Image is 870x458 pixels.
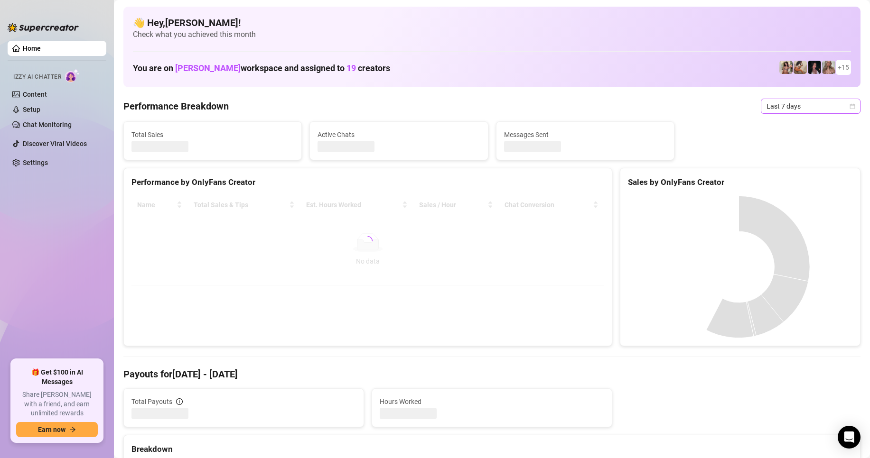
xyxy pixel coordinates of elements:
[346,63,356,73] span: 19
[23,159,48,166] a: Settings
[380,396,604,407] span: Hours Worked
[131,176,604,189] div: Performance by OnlyFans Creator
[123,100,229,113] h4: Performance Breakdown
[123,367,861,381] h4: Payouts for [DATE] - [DATE]
[133,16,851,29] h4: 👋 Hey, [PERSON_NAME] !
[131,396,172,407] span: Total Payouts
[16,368,98,386] span: 🎁 Get $100 in AI Messages
[23,140,87,147] a: Discover Viral Videos
[8,23,79,32] img: logo-BBDzfeDw.svg
[838,426,861,449] div: Open Intercom Messenger
[808,61,821,74] img: Baby (@babyyyybellaa)
[318,129,480,140] span: Active Chats
[65,69,80,82] img: AI Chatter
[38,426,65,433] span: Earn now
[794,61,807,74] img: Kayla (@kaylathaylababy)
[23,106,40,113] a: Setup
[133,63,390,73] h1: You are on workspace and assigned to creators
[23,91,47,98] a: Content
[16,422,98,437] button: Earn nowarrow-right
[131,129,294,140] span: Total Sales
[23,45,41,52] a: Home
[779,61,793,74] img: Avry (@avryjennervip)
[23,121,72,128] a: Chat Monitoring
[363,236,373,246] span: loading
[850,103,855,109] span: calendar
[175,63,241,73] span: [PERSON_NAME]
[133,29,851,40] span: Check what you achieved this month
[628,176,852,189] div: Sales by OnlyFans Creator
[838,62,849,73] span: + 15
[69,426,76,433] span: arrow-right
[176,398,183,405] span: info-circle
[822,61,835,74] img: Kenzie (@dmaxkenz)
[13,73,61,82] span: Izzy AI Chatter
[767,99,855,113] span: Last 7 days
[16,390,98,418] span: Share [PERSON_NAME] with a friend, and earn unlimited rewards
[131,443,852,456] div: Breakdown
[504,129,666,140] span: Messages Sent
